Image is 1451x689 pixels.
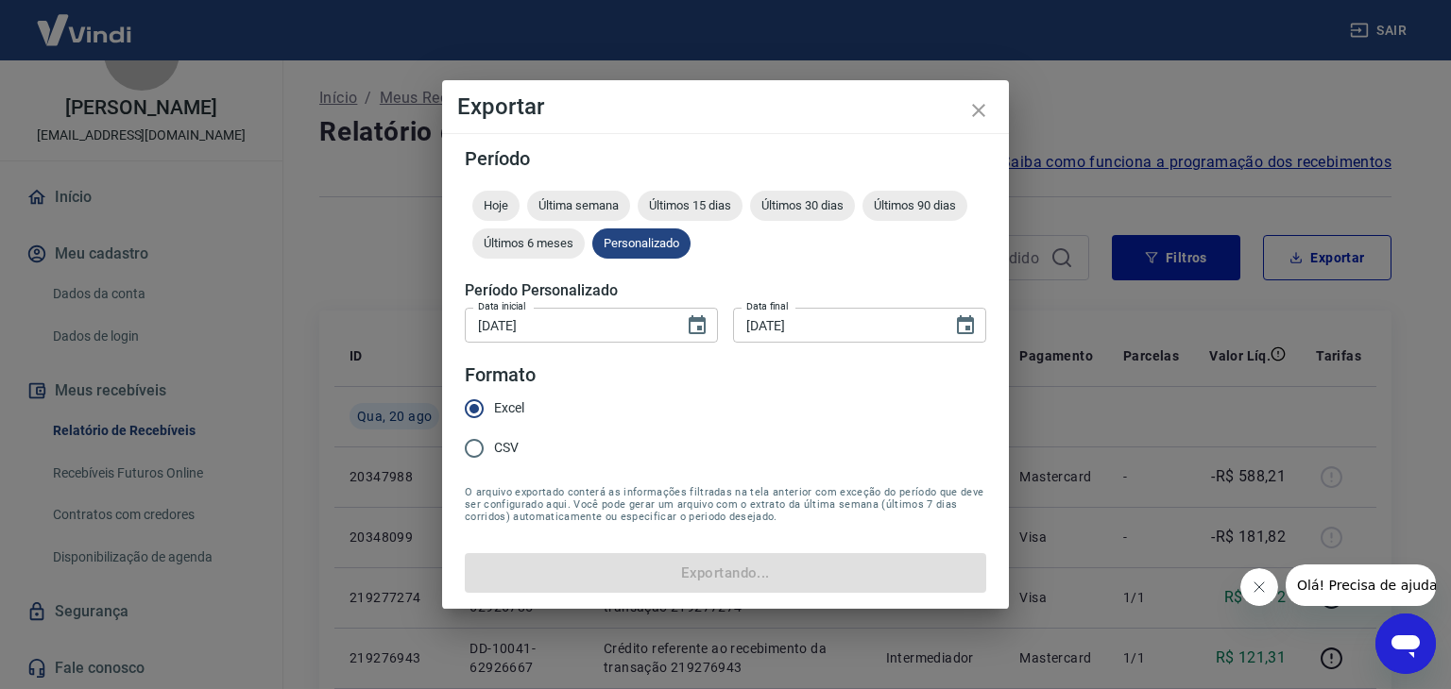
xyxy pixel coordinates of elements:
iframe: Botão para abrir a janela de mensagens [1375,613,1436,674]
div: Hoje [472,191,520,221]
iframe: Fechar mensagem [1240,568,1278,606]
div: Última semana [527,191,630,221]
span: Últimos 6 meses [472,236,585,250]
div: Últimos 15 dias [638,191,743,221]
span: Excel [494,398,524,418]
span: Personalizado [592,236,691,250]
span: CSV [494,438,519,458]
div: Últimos 90 dias [862,191,967,221]
div: Personalizado [592,228,691,259]
button: Choose date, selected date is 20 de ago de 2025 [947,307,984,344]
label: Data inicial [478,299,526,313]
div: Últimos 6 meses [472,228,585,259]
legend: Formato [465,361,536,389]
h5: Período Personalizado [465,281,986,300]
span: Hoje [472,198,520,212]
h4: Exportar [457,95,994,118]
iframe: Mensagem da empresa [1286,564,1436,606]
button: Choose date, selected date is 20 de ago de 2025 [678,307,716,344]
label: Data final [746,299,789,313]
input: DD/MM/YYYY [733,308,939,343]
span: Olá! Precisa de ajuda? [11,13,159,28]
span: Últimos 15 dias [638,198,743,212]
span: Última semana [527,198,630,212]
span: Últimos 90 dias [862,198,967,212]
div: Últimos 30 dias [750,191,855,221]
button: close [956,88,1001,133]
span: Últimos 30 dias [750,198,855,212]
input: DD/MM/YYYY [465,308,671,343]
span: O arquivo exportado conterá as informações filtradas na tela anterior com exceção do período que ... [465,486,986,523]
h5: Período [465,149,986,168]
